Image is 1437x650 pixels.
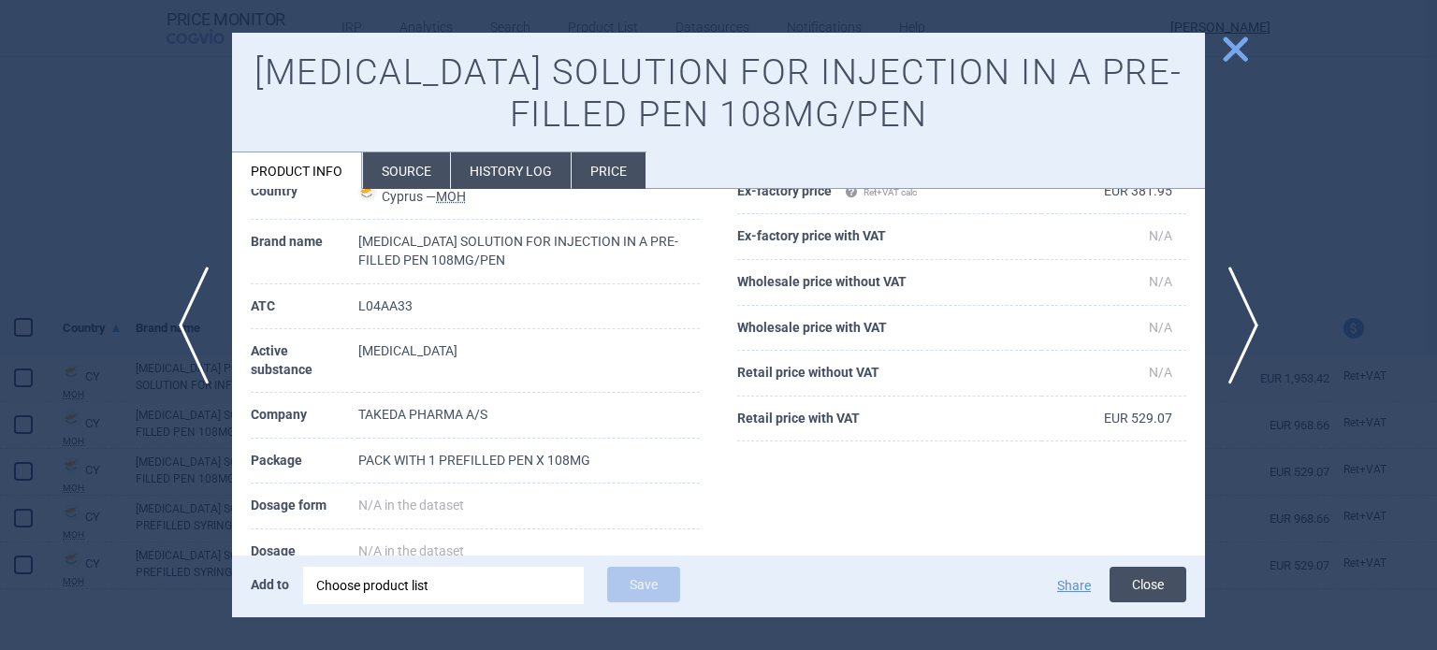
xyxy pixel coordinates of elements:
[358,393,700,439] td: TAKEDA PHARMA A/S
[607,567,680,602] button: Save
[1149,228,1172,243] span: N/A
[251,529,358,593] th: Dosage strength
[451,152,571,189] li: History log
[1057,579,1091,592] button: Share
[737,260,1041,306] th: Wholesale price without VAT
[251,169,358,221] th: Country
[251,567,289,602] p: Add to
[1149,365,1172,380] span: N/A
[251,393,358,439] th: Company
[316,567,571,604] div: Choose product list
[251,220,358,283] th: Brand name
[251,51,1186,137] h1: [MEDICAL_DATA] SOLUTION FOR INJECTION IN A PRE-FILLED PEN 108MG/PEN
[251,484,358,529] th: Dosage form
[363,152,450,189] li: Source
[1149,320,1172,335] span: N/A
[737,306,1041,352] th: Wholesale price with VAT
[1149,274,1172,289] span: N/A
[251,439,358,484] th: Package
[1041,169,1186,215] td: EUR 381.95
[251,329,358,393] th: Active substance
[358,169,700,221] td: Cyprus —
[737,351,1041,397] th: Retail price without VAT
[358,543,464,558] span: N/A in the dataset
[845,187,917,197] span: Ret+VAT calc
[737,214,1041,260] th: Ex-factory price with VAT
[358,329,700,393] td: [MEDICAL_DATA]
[737,397,1041,442] th: Retail price with VAT
[572,152,646,189] li: Price
[1041,397,1186,442] td: EUR 529.07
[358,220,700,283] td: [MEDICAL_DATA] SOLUTION FOR INJECTION IN A PRE-FILLED PEN 108MG/PEN
[303,567,584,604] div: Choose product list
[358,182,377,201] img: Cyprus
[358,284,700,330] td: L04AA33
[737,169,1041,215] th: Ex-factory price
[358,439,700,484] td: PACK WITH 1 PREFILLED PEN X 108MG
[1110,567,1186,602] button: Close
[358,498,464,513] span: N/A in the dataset
[251,284,358,330] th: ATC
[436,189,466,204] abbr: MOH — Pharmaceutical Price List published by the Ministry of Health, Cyprus.
[232,152,362,189] li: Product info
